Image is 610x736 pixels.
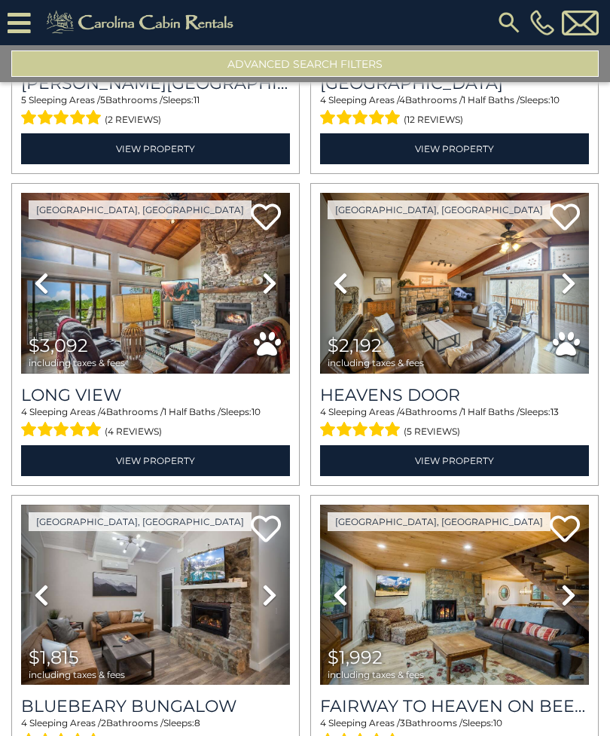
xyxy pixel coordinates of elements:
[320,505,589,685] img: thumbnail_166426344.jpeg
[29,512,252,531] a: [GEOGRAPHIC_DATA], [GEOGRAPHIC_DATA]
[404,110,463,130] span: (12 reviews)
[328,200,551,219] a: [GEOGRAPHIC_DATA], [GEOGRAPHIC_DATA]
[105,110,161,130] span: (2 reviews)
[101,717,106,728] span: 2
[21,696,290,716] a: Bluebeary Bungalow
[496,9,523,36] img: search-regular.svg
[320,73,589,93] a: [GEOGRAPHIC_DATA]
[163,406,221,417] span: 1 Half Baths /
[328,646,383,668] span: $1,992
[21,133,290,164] a: View Property
[399,406,405,417] span: 4
[328,334,382,356] span: $2,192
[21,73,290,93] a: [PERSON_NAME][GEOGRAPHIC_DATA]
[21,505,290,685] img: thumbnail_165127188.jpeg
[21,193,290,373] img: thumbnail_166494318.jpeg
[29,670,125,680] span: including taxes & fees
[21,93,290,130] div: Sleeping Areas / Bathrooms / Sleeps:
[29,200,252,219] a: [GEOGRAPHIC_DATA], [GEOGRAPHIC_DATA]
[320,405,589,441] div: Sleeping Areas / Bathrooms / Sleeps:
[320,385,589,405] a: Heavens Door
[11,50,599,77] button: Advanced Search Filters
[328,358,424,368] span: including taxes & fees
[550,202,580,234] a: Add to favorites
[194,717,200,728] span: 8
[320,406,326,417] span: 4
[21,73,290,93] h3: Rudolph Resort
[100,406,106,417] span: 4
[462,406,520,417] span: 1 Half Baths /
[100,94,105,105] span: 5
[320,133,589,164] a: View Property
[400,717,405,728] span: 3
[493,717,502,728] span: 10
[320,193,589,373] img: thumbnail_169221980.jpeg
[21,717,27,728] span: 4
[251,202,281,234] a: Add to favorites
[21,445,290,476] a: View Property
[320,445,589,476] a: View Property
[194,94,200,105] span: 11
[38,8,246,38] img: Khaki-logo.png
[328,670,424,680] span: including taxes & fees
[526,10,558,35] a: [PHONE_NUMBER]
[21,94,26,105] span: 5
[29,358,125,368] span: including taxes & fees
[320,717,326,728] span: 4
[251,514,281,546] a: Add to favorites
[399,94,405,105] span: 4
[320,93,589,130] div: Sleeping Areas / Bathrooms / Sleeps:
[551,406,559,417] span: 13
[320,73,589,93] h3: Montallori Stone Lodge
[328,512,551,531] a: [GEOGRAPHIC_DATA], [GEOGRAPHIC_DATA]
[21,405,290,441] div: Sleeping Areas / Bathrooms / Sleeps:
[29,334,88,356] span: $3,092
[252,406,261,417] span: 10
[550,514,580,546] a: Add to favorites
[320,696,589,716] a: Fairway to Heaven on Beech
[404,422,460,441] span: (5 reviews)
[551,94,560,105] span: 10
[462,94,520,105] span: 1 Half Baths /
[29,646,79,668] span: $1,815
[21,385,290,405] a: Long View
[320,94,326,105] span: 4
[21,406,27,417] span: 4
[105,422,162,441] span: (4 reviews)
